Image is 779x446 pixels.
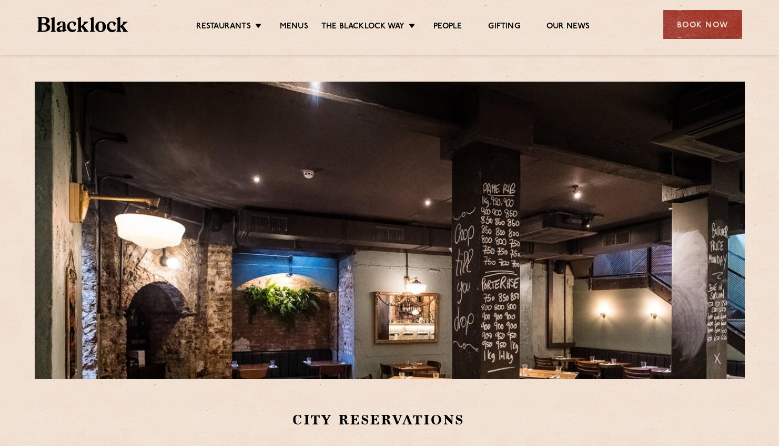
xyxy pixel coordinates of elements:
h2: City Reservations [292,411,696,429]
a: The Blacklock Way [321,22,404,33]
a: Gifting [488,22,520,33]
img: BL_Textured_Logo-footer-cropped.svg [37,17,128,32]
div: Book Now [663,10,742,39]
a: Our News [547,22,590,33]
a: Restaurants [196,22,251,33]
a: Menus [280,22,308,33]
a: People [433,22,462,33]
